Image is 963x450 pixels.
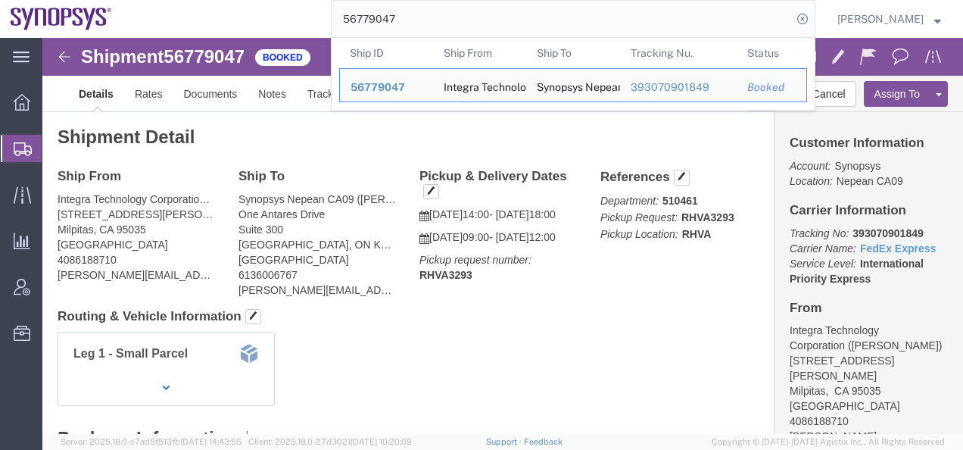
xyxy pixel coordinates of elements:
div: Booked [747,80,796,95]
table: Search Results [339,38,815,110]
div: Integra Technology Corporation [444,69,516,102]
a: Feedback [524,437,563,446]
input: Search for shipment number, reference number [332,1,792,37]
span: Chris Potter [837,11,924,27]
th: Ship To [526,38,620,68]
span: Copyright © [DATE]-[DATE] Agistix Inc., All Rights Reserved [712,436,945,448]
span: [DATE] 10:20:09 [351,437,412,446]
img: logo [11,8,112,30]
th: Ship ID [339,38,433,68]
th: Status [737,38,807,68]
iframe: FS Legacy Container [42,38,963,434]
th: Tracking Nu. [620,38,737,68]
span: [DATE] 14:43:55 [180,437,242,446]
div: 56779047 [351,80,422,95]
th: Ship From [433,38,527,68]
div: 393070901849 [631,80,727,95]
a: Support [486,437,524,446]
div: Synopsys Nepean CA09 [537,69,609,102]
button: [PERSON_NAME] [837,10,942,28]
span: 56779047 [351,81,405,93]
span: Client: 2025.18.0-27d3021 [248,437,412,446]
span: Server: 2025.18.0-c7ad5f513fb [61,437,242,446]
